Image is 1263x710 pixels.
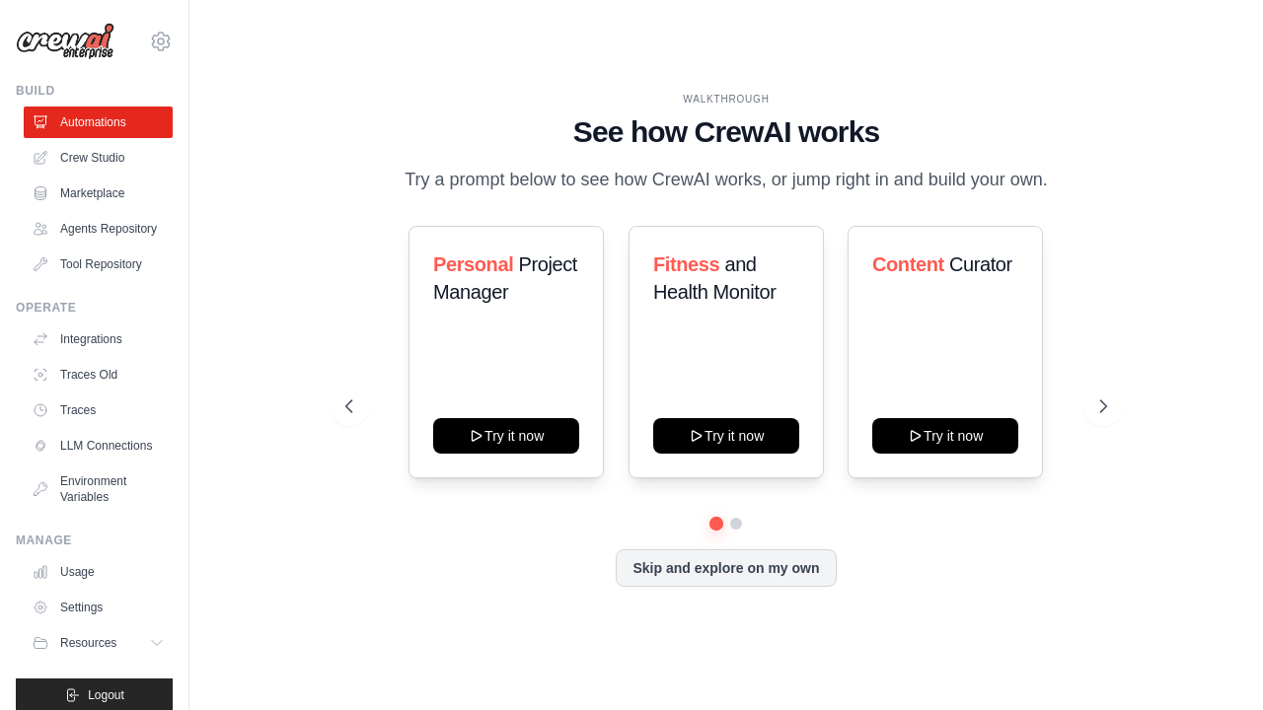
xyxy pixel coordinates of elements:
h1: See how CrewAI works [345,114,1106,150]
a: Integrations [24,323,173,355]
button: Try it now [653,418,799,454]
a: Traces [24,394,173,426]
a: LLM Connections [24,430,173,461]
a: Agents Repository [24,213,173,245]
div: Operate [16,300,173,316]
a: Settings [24,592,173,623]
span: Logout [88,687,124,703]
span: Resources [60,635,116,651]
span: Fitness [653,253,719,275]
a: Tool Repository [24,248,173,280]
span: Content [872,253,944,275]
img: Logo [16,23,114,60]
a: Environment Variables [24,465,173,513]
div: Build [16,83,173,99]
a: Traces Old [24,359,173,390]
div: WALKTHROUGH [345,92,1106,106]
button: Resources [24,627,173,659]
button: Try it now [872,418,1018,454]
a: Marketplace [24,177,173,209]
a: Crew Studio [24,142,173,174]
a: Automations [24,106,173,138]
div: Manage [16,532,173,548]
button: Try it now [433,418,579,454]
p: Try a prompt below to see how CrewAI works, or jump right in and build your own. [395,166,1058,194]
a: Usage [24,556,173,588]
span: Personal [433,253,513,275]
button: Skip and explore on my own [616,549,836,587]
span: Curator [949,253,1012,275]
